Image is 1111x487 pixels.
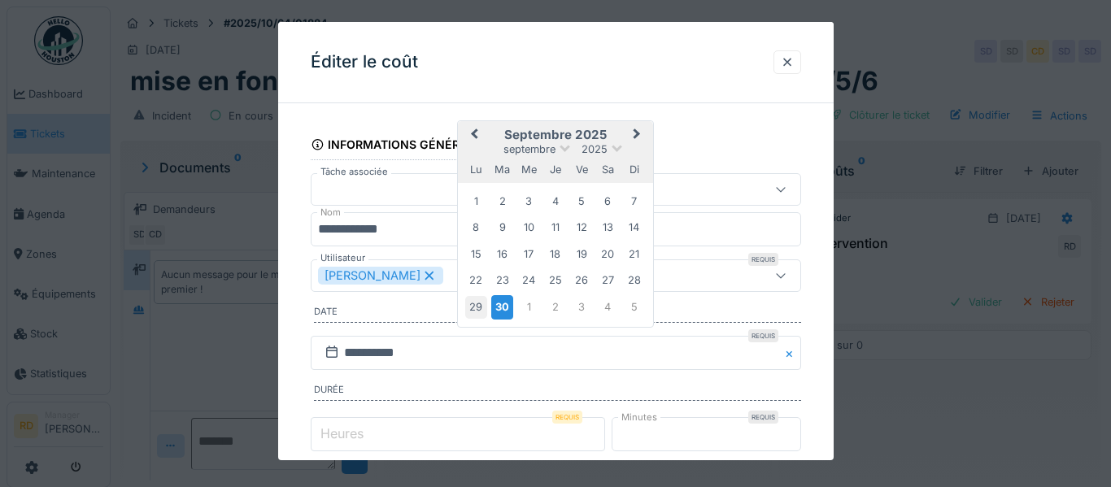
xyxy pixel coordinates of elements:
div: Choose vendredi 12 septembre 2025 [570,216,592,238]
button: Next Month [625,123,651,149]
div: Choose lundi 15 septembre 2025 [465,242,487,264]
div: Requis [552,411,582,424]
div: Choose lundi 1 septembre 2025 [465,190,487,212]
div: Choose jeudi 18 septembre 2025 [544,242,566,264]
div: Choose jeudi 2 octobre 2025 [544,296,566,318]
div: Informations générales [311,133,490,160]
label: Date [314,305,801,323]
div: Choose mardi 16 septembre 2025 [491,242,513,264]
div: Requis [748,253,778,266]
label: Nom [317,206,344,220]
div: Choose vendredi 5 septembre 2025 [570,190,592,212]
div: Choose mardi 2 septembre 2025 [491,190,513,212]
div: Choose lundi 22 septembre 2025 [465,269,487,291]
button: Previous Month [460,123,486,149]
div: Choose samedi 20 septembre 2025 [597,242,619,264]
div: Choose dimanche 7 septembre 2025 [623,190,645,212]
label: Durée [314,383,801,401]
div: Choose samedi 4 octobre 2025 [597,296,619,318]
div: Requis [748,329,778,342]
button: Close [783,336,801,370]
div: Choose jeudi 11 septembre 2025 [544,216,566,238]
div: mercredi [517,159,539,180]
div: Choose lundi 29 septembre 2025 [465,296,487,318]
div: Choose samedi 13 septembre 2025 [597,216,619,238]
div: [PERSON_NAME] [318,267,443,285]
div: vendredi [570,159,592,180]
div: Choose mercredi 10 septembre 2025 [517,216,539,238]
div: Choose vendredi 19 septembre 2025 [570,242,592,264]
div: Choose samedi 6 septembre 2025 [597,190,619,212]
h3: Éditer le coût [311,52,418,72]
div: Choose mercredi 1 octobre 2025 [517,296,539,318]
div: Choose jeudi 25 septembre 2025 [544,269,566,291]
div: jeudi [544,159,566,180]
div: Choose mercredi 24 septembre 2025 [517,269,539,291]
div: Choose mercredi 17 septembre 2025 [517,242,539,264]
div: Choose mardi 23 septembre 2025 [491,269,513,291]
div: Choose vendredi 26 septembre 2025 [570,269,592,291]
label: Minutes [618,411,660,424]
div: Choose mercredi 3 septembre 2025 [517,190,539,212]
div: Choose jeudi 4 septembre 2025 [544,190,566,212]
div: Choose lundi 8 septembre 2025 [465,216,487,238]
span: septembre [503,143,555,155]
div: Requis [748,411,778,424]
div: dimanche [623,159,645,180]
h2: septembre 2025 [458,128,653,142]
div: Choose samedi 27 septembre 2025 [597,269,619,291]
div: lundi [465,159,487,180]
div: Choose mardi 30 septembre 2025 [491,295,513,319]
span: 2025 [582,143,608,155]
label: Utilisateur [317,251,368,265]
div: Choose dimanche 5 octobre 2025 [623,296,645,318]
div: Month septembre, 2025 [463,188,647,321]
div: Choose dimanche 21 septembre 2025 [623,242,645,264]
div: Choose dimanche 14 septembre 2025 [623,216,645,238]
div: Choose vendredi 3 octobre 2025 [570,296,592,318]
div: samedi [597,159,619,180]
label: Heures [317,424,367,443]
label: Tâche associée [317,165,391,179]
div: Choose dimanche 28 septembre 2025 [623,269,645,291]
div: mardi [491,159,513,180]
div: Choose mardi 9 septembre 2025 [491,216,513,238]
